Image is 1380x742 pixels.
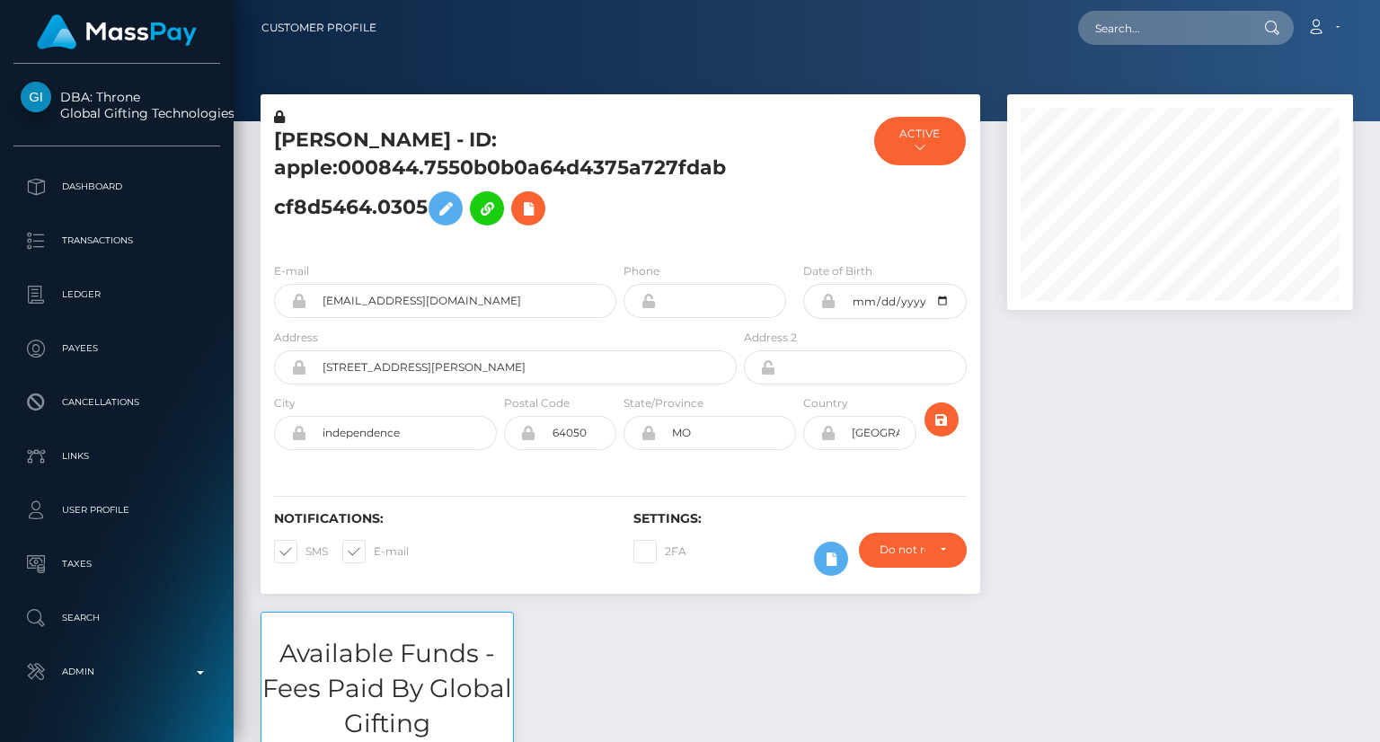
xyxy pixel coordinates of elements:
a: Dashboard [13,164,220,209]
label: City [274,395,296,411]
h6: Settings: [633,511,966,526]
button: ACTIVE [874,117,965,165]
label: Date of Birth [803,263,872,279]
label: State/Province [624,395,703,411]
input: Search... [1078,11,1247,45]
span: DBA: Throne Global Gifting Technologies Inc [13,89,220,121]
p: Admin [21,658,213,685]
div: Do not require [880,543,925,557]
h6: Notifications: [274,511,606,526]
p: Links [21,443,213,470]
a: Transactions [13,218,220,263]
label: E-mail [342,540,409,563]
a: Payees [13,326,220,371]
p: Ledger [21,281,213,308]
label: Address 2 [744,330,797,346]
p: Taxes [21,551,213,578]
label: SMS [274,540,328,563]
label: Address [274,330,318,346]
a: User Profile [13,488,220,533]
p: Payees [21,335,213,362]
a: Search [13,596,220,640]
img: Global Gifting Technologies Inc [21,82,51,112]
label: Country [803,395,848,411]
p: Cancellations [21,389,213,416]
img: MassPay Logo [37,14,197,49]
a: Cancellations [13,380,220,425]
button: Do not require [859,533,967,567]
p: Search [21,605,213,632]
label: E-mail [274,263,309,279]
p: Dashboard [21,173,213,200]
label: 2FA [633,540,686,563]
a: Taxes [13,542,220,587]
a: Customer Profile [261,9,376,47]
h5: [PERSON_NAME] - ID: apple:000844.7550b0b0a64d4375a727fdabcf8d5464.0305 [274,127,727,234]
label: Postal Code [504,395,570,411]
a: Ledger [13,272,220,317]
label: Phone [624,263,659,279]
p: Transactions [21,227,213,254]
p: User Profile [21,497,213,524]
a: Links [13,434,220,479]
a: Admin [13,649,220,694]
